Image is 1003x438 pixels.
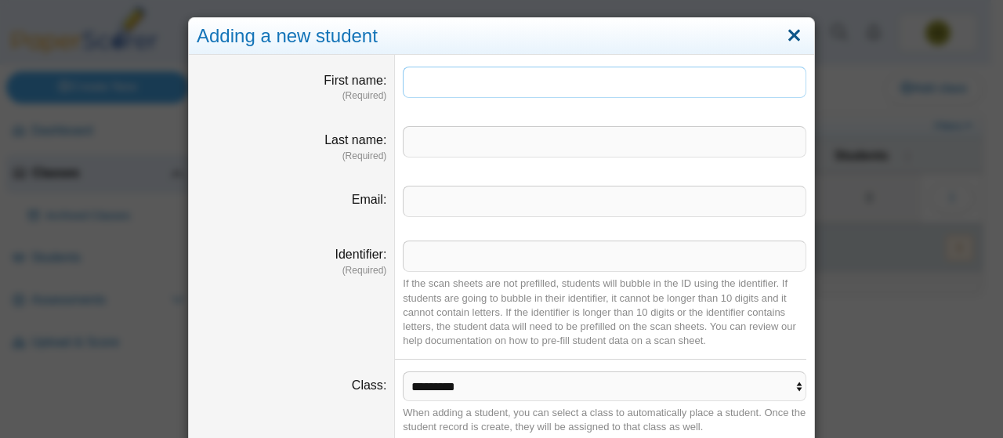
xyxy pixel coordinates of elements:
div: Adding a new student [189,18,814,55]
dfn: (Required) [197,150,386,163]
dfn: (Required) [197,89,386,103]
dfn: (Required) [197,264,386,277]
label: First name [324,74,386,87]
label: Email [352,193,386,206]
label: Identifier [335,248,387,261]
label: Class [352,378,386,392]
label: Last name [324,133,386,147]
a: Close [782,23,806,49]
div: If the scan sheets are not prefilled, students will bubble in the ID using the identifier. If stu... [403,277,806,348]
div: When adding a student, you can select a class to automatically place a student. Once the student ... [403,406,806,434]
